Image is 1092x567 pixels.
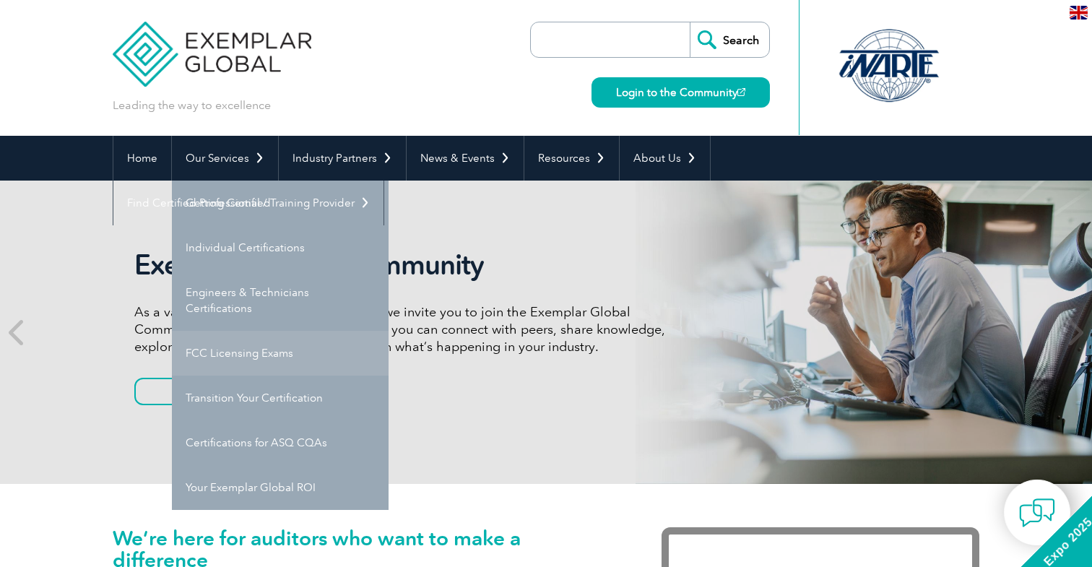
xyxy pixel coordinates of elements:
[113,181,383,225] a: Find Certified Professional / Training Provider
[407,136,524,181] a: News & Events
[279,136,406,181] a: Industry Partners
[172,225,389,270] a: Individual Certifications
[134,248,676,282] h2: Exemplar Global Community
[134,303,676,355] p: As a valued member of Exemplar Global, we invite you to join the Exemplar Global Community—a fun,...
[172,270,389,331] a: Engineers & Technicians Certifications
[172,136,278,181] a: Our Services
[690,22,769,57] input: Search
[1070,6,1088,20] img: en
[172,376,389,420] a: Transition Your Certification
[172,465,389,510] a: Your Exemplar Global ROI
[620,136,710,181] a: About Us
[737,88,745,96] img: open_square.png
[591,77,770,108] a: Login to the Community
[134,378,272,405] a: Join Now
[524,136,619,181] a: Resources
[172,331,389,376] a: FCC Licensing Exams
[172,420,389,465] a: Certifications for ASQ CQAs
[1019,495,1055,531] img: contact-chat.png
[113,136,171,181] a: Home
[113,98,271,113] p: Leading the way to excellence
